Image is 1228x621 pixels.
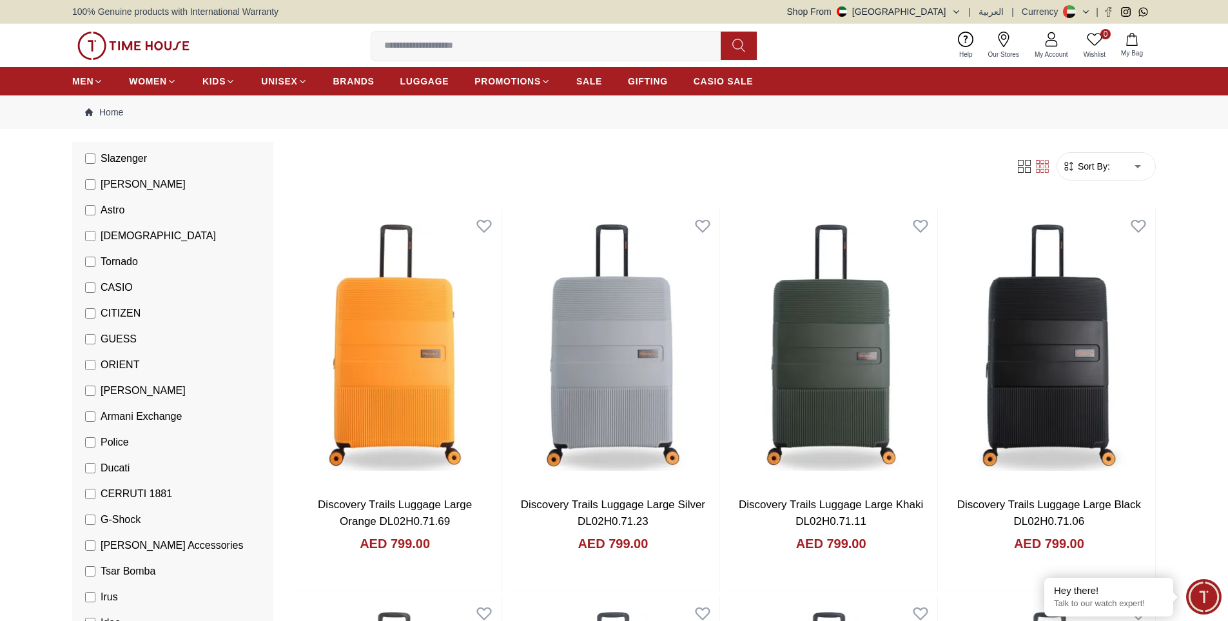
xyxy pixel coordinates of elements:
span: MEN [72,75,93,88]
span: Irus [101,589,118,605]
span: | [969,5,971,18]
span: 100% Genuine products with International Warranty [72,5,278,18]
a: Discovery Trails Luggage Large Khaki DL02H0.71.11 [739,498,923,527]
a: BRANDS [333,70,375,93]
a: PROMOTIONS [474,70,551,93]
span: Wishlist [1078,50,1111,59]
button: Shop From[GEOGRAPHIC_DATA] [787,5,961,18]
a: SALE [576,70,602,93]
a: LUGGAGE [400,70,449,93]
a: Home [85,106,123,119]
span: Ducati [101,460,130,476]
input: GUESS [85,334,95,344]
input: CERRUTI 1881 [85,489,95,499]
a: Whatsapp [1138,7,1148,17]
span: [PERSON_NAME] [101,383,186,399]
span: Help [954,50,978,59]
input: Slazenger [85,153,95,164]
button: العربية [979,5,1004,18]
a: Instagram [1121,7,1131,17]
input: [PERSON_NAME] [85,179,95,190]
img: Discovery Trails Luggage Large Khaki DL02H0.71.11 [725,209,937,486]
span: Tsar Bomba [101,564,155,579]
span: PROMOTIONS [474,75,541,88]
input: Tsar Bomba [85,566,95,577]
a: Discovery Trails Luggage Large Orange DL02H0.71.69 [318,498,472,527]
span: CERRUTI 1881 [101,486,172,502]
div: Hey there! [1054,584,1164,597]
input: Armani Exchange [85,411,95,422]
span: LUGGAGE [400,75,449,88]
img: Discovery Trails Luggage Large Silver DL02H0.71.23 [507,209,719,486]
input: [PERSON_NAME] [85,386,95,396]
img: United Arab Emirates [837,6,847,17]
img: Discovery Trails Luggage Large Black DL02H0.71.06 [943,209,1155,486]
span: CITIZEN [101,306,141,321]
span: [DEMOGRAPHIC_DATA] [101,228,216,244]
span: My Bag [1116,48,1148,58]
span: ORIENT [101,357,139,373]
a: Facebook [1104,7,1113,17]
span: 0 [1100,29,1111,39]
a: 0Wishlist [1076,29,1113,62]
input: Tornado [85,257,95,267]
a: Discovery Trails Luggage Large Silver DL02H0.71.23 [521,498,705,527]
div: Chat Widget [1186,579,1222,615]
p: Talk to our watch expert! [1054,598,1164,609]
a: KIDS [202,70,235,93]
span: WOMEN [129,75,167,88]
a: Help [951,29,980,62]
span: CASIO SALE [694,75,754,88]
span: My Account [1029,50,1073,59]
span: | [1011,5,1014,18]
h4: AED 799.00 [796,535,866,553]
span: Slazenger [101,151,147,166]
span: Our Stores [983,50,1024,59]
input: CITIZEN [85,308,95,319]
input: [PERSON_NAME] Accessories [85,540,95,551]
span: UNISEX [261,75,297,88]
span: KIDS [202,75,226,88]
input: Astro [85,205,95,215]
span: [PERSON_NAME] Accessories [101,538,243,553]
input: Ducati [85,463,95,473]
span: Astro [101,202,124,218]
span: Tornado [101,254,138,270]
img: Discovery Trails Luggage Large Orange DL02H0.71.69 [289,209,501,486]
span: G-Shock [101,512,141,527]
input: Police [85,437,95,448]
button: My Bag [1113,30,1151,61]
nav: Breadcrumb [72,95,1156,129]
input: Irus [85,592,95,602]
input: CASIO [85,282,95,293]
h4: AED 799.00 [1014,535,1084,553]
input: ORIENT [85,360,95,370]
a: CASIO SALE [694,70,754,93]
button: Sort By: [1062,160,1110,173]
span: | [1096,5,1098,18]
input: G-Shock [85,515,95,525]
a: MEN [72,70,103,93]
input: [DEMOGRAPHIC_DATA] [85,231,95,241]
span: CASIO [101,280,133,295]
span: GUESS [101,331,137,347]
span: GIFTING [628,75,668,88]
span: Armani Exchange [101,409,182,424]
h4: AED 799.00 [360,535,430,553]
a: Our Stores [980,29,1027,62]
span: [PERSON_NAME] [101,177,186,192]
div: Currency [1022,5,1064,18]
img: ... [77,32,190,60]
h4: AED 799.00 [578,535,648,553]
span: Sort By: [1075,160,1110,173]
a: WOMEN [129,70,177,93]
a: Discovery Trails Luggage Large Black DL02H0.71.06 [957,498,1141,527]
span: SALE [576,75,602,88]
a: UNISEX [261,70,307,93]
a: GIFTING [628,70,668,93]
